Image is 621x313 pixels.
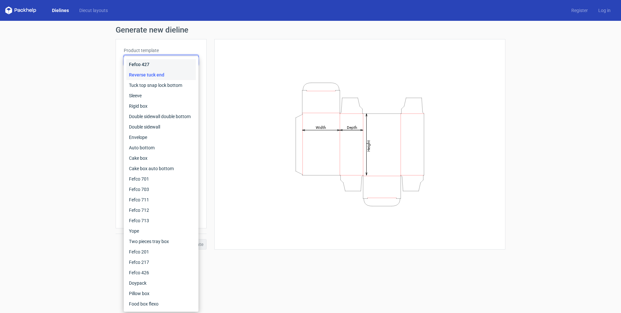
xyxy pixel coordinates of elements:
div: Envelope [126,132,196,143]
label: Product template [124,47,198,54]
div: Auto bottom [126,143,196,153]
div: Reverse tuck end [126,70,196,80]
tspan: Depth [347,125,357,129]
div: Fefco 201 [126,247,196,257]
div: Fefco 427 [126,59,196,70]
div: Yope [126,226,196,236]
div: Double sidewall double bottom [126,111,196,122]
div: Fefco 426 [126,267,196,278]
div: Doypack [126,278,196,288]
div: Tuck top snap lock bottom [126,80,196,90]
div: Cake box [126,153,196,163]
tspan: Height [366,140,371,151]
tspan: Width [316,125,326,129]
div: Pillow box [126,288,196,299]
div: Fefco 712 [126,205,196,215]
h1: Generate new dieline [116,26,505,34]
a: Log in [593,7,616,14]
div: Double sidewall [126,122,196,132]
div: Food box flexo [126,299,196,309]
div: Sleeve [126,90,196,101]
div: Cake box auto bottom [126,163,196,174]
a: Dielines [47,7,74,14]
div: Fefco 713 [126,215,196,226]
div: Two pieces tray box [126,236,196,247]
a: Diecut layouts [74,7,113,14]
div: Fefco 711 [126,195,196,205]
a: Register [566,7,593,14]
div: Fefco 217 [126,257,196,267]
div: Fefco 701 [126,174,196,184]
div: Rigid box [126,101,196,111]
div: Fefco 703 [126,184,196,195]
